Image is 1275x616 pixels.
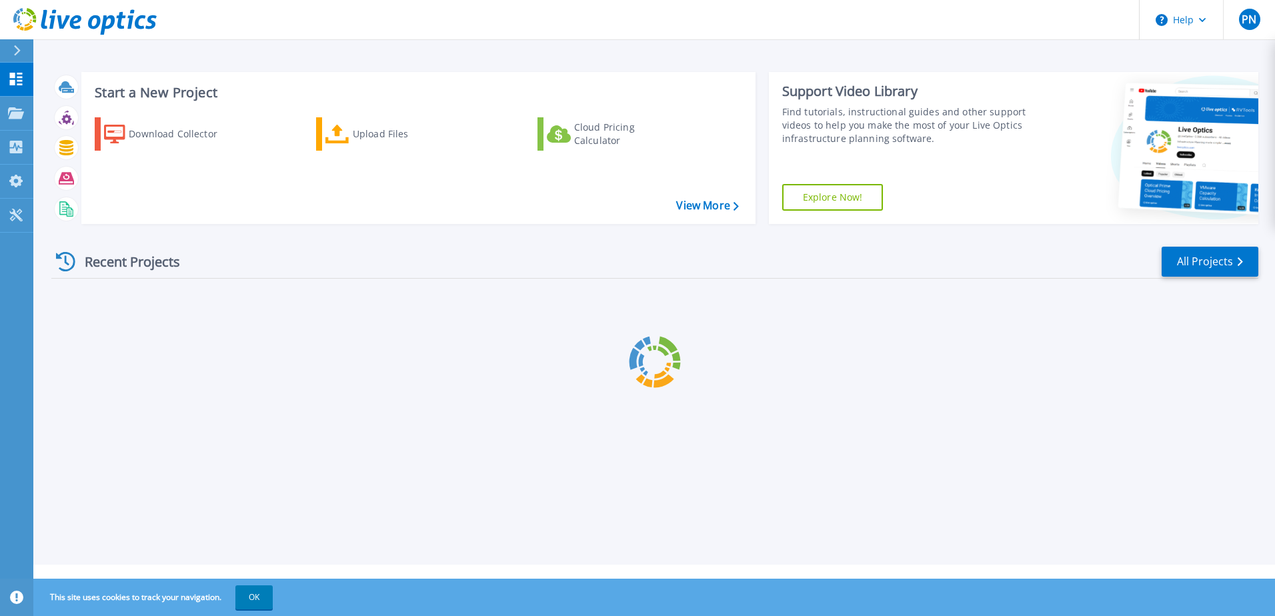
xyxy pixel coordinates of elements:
div: Recent Projects [51,245,198,278]
span: This site uses cookies to track your navigation. [37,585,273,609]
a: Upload Files [316,117,465,151]
a: Explore Now! [782,184,884,211]
a: Cloud Pricing Calculator [537,117,686,151]
span: PN [1242,14,1256,25]
div: Support Video Library [782,83,1032,100]
a: All Projects [1162,247,1258,277]
a: View More [676,199,738,212]
button: OK [235,585,273,609]
a: Download Collector [95,117,243,151]
div: Upload Files [353,121,459,147]
div: Cloud Pricing Calculator [574,121,681,147]
div: Download Collector [129,121,235,147]
div: Find tutorials, instructional guides and other support videos to help you make the most of your L... [782,105,1032,145]
h3: Start a New Project [95,85,738,100]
